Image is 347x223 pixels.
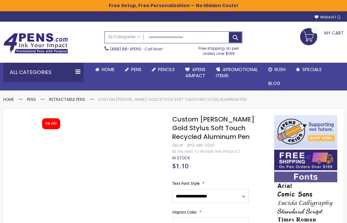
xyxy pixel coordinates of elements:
[147,63,180,77] a: Pencils
[274,66,285,73] span: Rush
[172,155,190,161] div: Availability
[172,149,240,154] a: Be the first to review this product
[110,46,141,52] a: (888) 88-4PENS
[3,97,14,102] a: Home
[172,209,197,215] span: Imprint Color
[187,143,215,148] div: 4PG-MR-2020
[216,66,258,79] span: 4PROMOTIONAL ITEMS
[108,34,140,39] span: All Categories
[27,97,36,102] a: Pens
[172,143,184,148] strong: SKU
[211,63,263,83] a: 4PROMOTIONALITEMS
[102,66,115,73] span: Home
[302,66,322,73] span: Specials
[158,66,175,73] span: Pencils
[185,66,206,79] span: 4Pens 4impact
[172,155,190,161] span: In stock
[131,66,141,73] span: Pens
[120,63,147,77] a: Pens
[105,32,144,42] a: All Categories
[49,97,85,102] a: Retractable Pens
[263,63,291,77] a: Rush
[315,15,341,20] a: Wishlist
[3,63,84,82] div: All Categories
[45,122,57,126] div: 5% OFF
[172,115,254,141] span: Custom [PERSON_NAME] Gold Stylus Soft Touch Recycled Aluminum Pen
[172,181,200,186] span: Text Font Style
[3,33,68,54] img: 4Pens Custom Pens and Promotional Products
[195,43,242,56] div: Free shipping on pen orders over $199
[274,115,337,148] img: 4pens 4 kids
[291,63,327,77] a: Specials
[268,80,280,87] span: Blog
[110,46,163,52] span: - Call Now!
[172,162,188,170] span: $1.10
[180,63,211,83] a: 4Pens4impact
[263,77,285,90] a: Blog
[98,97,247,102] li: Custom [PERSON_NAME] Gold Stylus Soft Touch Recycled Aluminum Pen
[90,63,120,77] a: Home
[274,150,337,170] img: Free shipping on orders over $199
